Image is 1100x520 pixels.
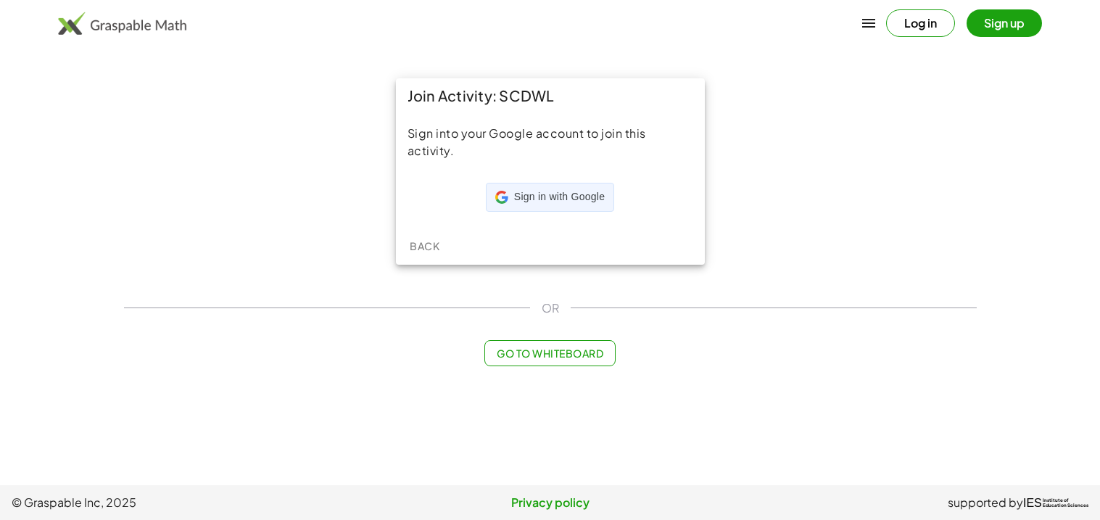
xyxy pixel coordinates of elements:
[396,78,705,113] div: Join Activity: SCDWL
[948,494,1023,511] span: supported by
[402,233,448,259] button: Back
[12,494,371,511] span: © Graspable Inc, 2025
[486,183,614,212] div: Sign in with Google
[408,125,693,160] div: Sign into your Google account to join this activity.
[967,9,1042,37] button: Sign up
[410,239,439,252] span: Back
[497,347,603,360] span: Go to Whiteboard
[484,340,616,366] button: Go to Whiteboard
[542,300,559,317] span: OR
[886,9,955,37] button: Log in
[1043,498,1088,508] span: Institute of Education Sciences
[1023,496,1042,510] span: IES
[514,190,605,205] span: Sign in with Google
[371,494,729,511] a: Privacy policy
[1023,494,1088,511] a: IESInstitute ofEducation Sciences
